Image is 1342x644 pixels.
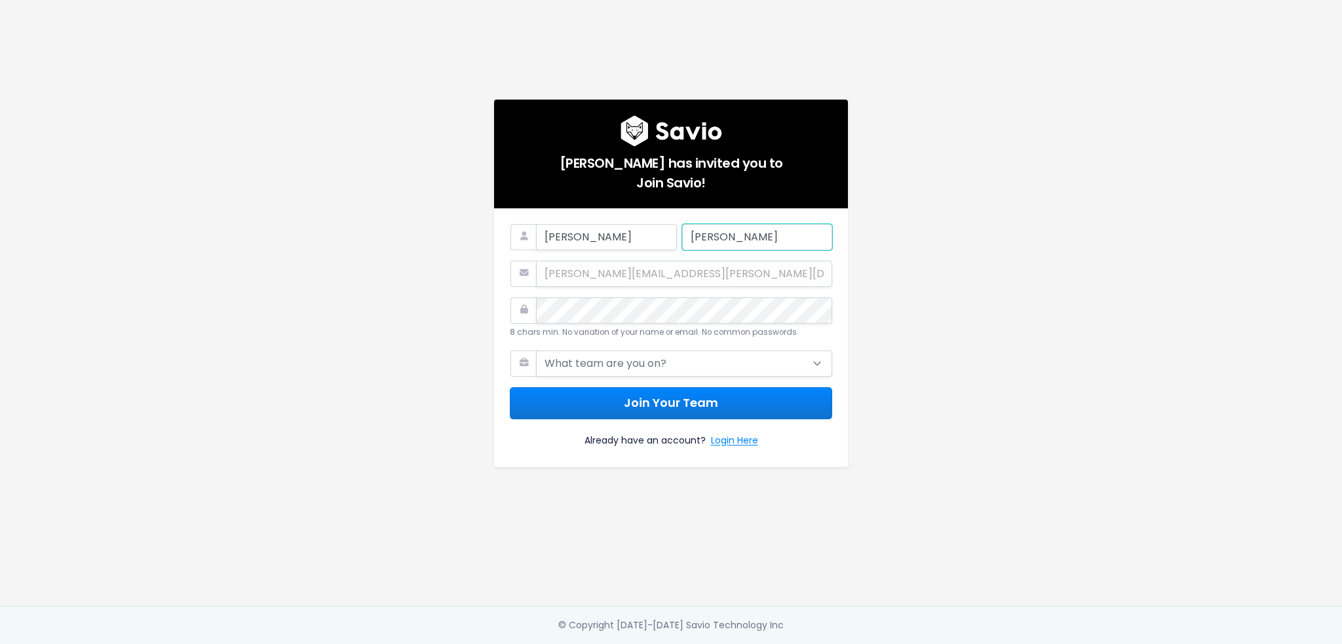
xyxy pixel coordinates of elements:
small: 8 chars min. No variation of your name or email. No common passwords. [510,327,799,337]
a: Login Here [711,432,758,451]
h5: [PERSON_NAME] has invited you to Join Savio! [510,147,832,193]
div: Already have an account? [510,419,832,451]
input: First Name [536,224,677,250]
input: Last Name [682,224,832,250]
img: logo600x187.a314fd40982d.png [621,115,722,147]
div: © Copyright [DATE]-[DATE] Savio Technology Inc [558,617,784,634]
button: Join Your Team [510,387,832,419]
